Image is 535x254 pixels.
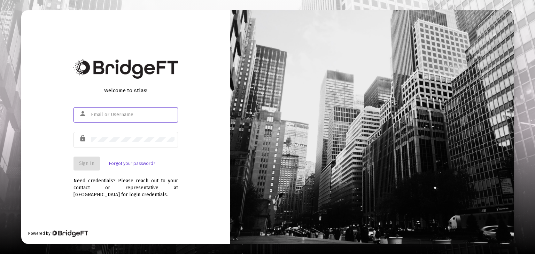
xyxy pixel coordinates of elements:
span: Sign In [79,160,94,166]
div: Need credentials? Please reach out to your contact or representative at [GEOGRAPHIC_DATA] for log... [73,170,178,198]
div: Powered by [28,230,88,237]
mat-icon: lock [79,134,87,143]
mat-icon: person [79,110,87,118]
img: Bridge Financial Technology Logo [51,230,88,237]
input: Email or Username [91,112,175,118]
div: Welcome to Atlas! [73,87,178,94]
img: Bridge Financial Technology Logo [73,59,178,79]
button: Sign In [73,157,100,170]
a: Forgot your password? [109,160,155,167]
